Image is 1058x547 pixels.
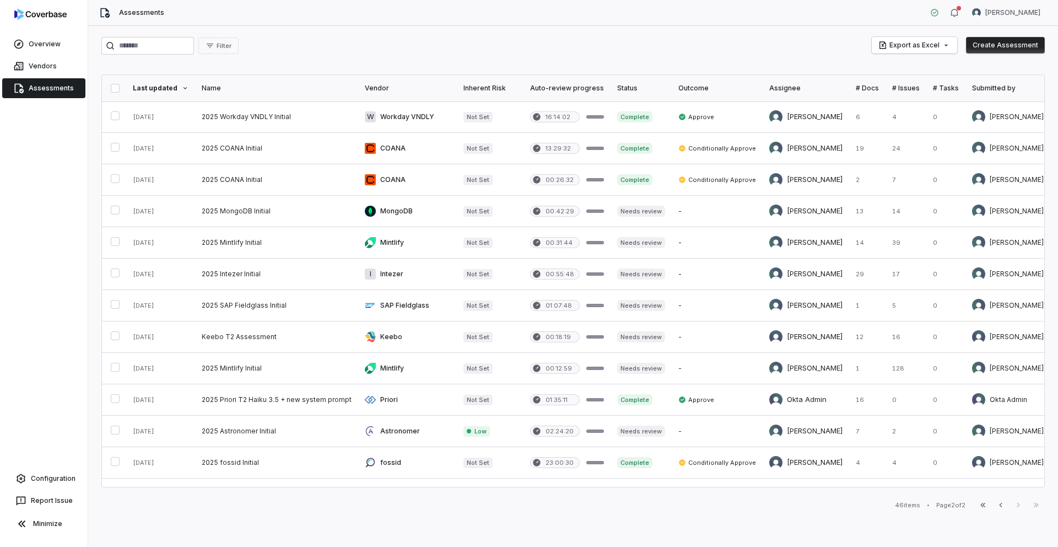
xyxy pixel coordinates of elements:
img: Sayantan Bhattacherjee avatar [769,299,782,312]
button: Export as Excel [872,37,957,53]
img: Sayantan Bhattacherjee avatar [972,299,985,312]
img: Sayantan Bhattacherjee avatar [769,362,782,375]
img: Sayantan Bhattacherjee avatar [972,236,985,249]
td: - [672,227,763,259]
td: - [672,353,763,384]
div: 46 items [895,501,920,510]
div: # Tasks [933,84,959,93]
img: Sayantan Bhattacherjee avatar [769,142,782,155]
img: Sayantan Bhattacherjee avatar [972,110,985,124]
div: Name [202,84,352,93]
img: Sayantan Bhattacherjee avatar [972,173,985,186]
img: Tomo Majima avatar [769,330,782,344]
img: Sayantan Bhattacherjee avatar [769,173,782,186]
div: Inherent Risk [463,84,517,93]
div: Assignee [769,84,843,93]
button: Create Assessment [966,37,1045,53]
div: # Issues [892,84,920,93]
div: Status [617,84,665,93]
img: Okta Admin avatar [972,393,985,406]
div: Page 2 of 2 [936,501,965,510]
td: - [672,416,763,447]
img: Sayantan Bhattacherjee avatar [972,425,985,438]
img: Sayantan Bhattacherjee avatar [769,205,782,218]
td: - [672,290,763,321]
button: Filter [198,37,239,54]
img: Sayantan Bhattacherjee avatar [769,110,782,124]
div: • [927,501,930,509]
img: Sayantan Bhattacherjee avatar [972,362,985,375]
span: [PERSON_NAME] [985,8,1040,17]
a: Vendors [2,56,85,76]
div: Outcome [678,84,756,93]
div: Last updated [133,84,188,93]
span: Assessments [119,8,164,17]
span: Filter [217,42,231,50]
td: - [672,321,763,353]
td: - [672,479,763,510]
img: Tomo Majima avatar [972,456,985,469]
td: - [672,196,763,227]
a: Configuration [4,469,83,489]
img: Sayantan Bhattacherjee avatar [972,142,985,155]
button: Report Issue [4,491,83,511]
img: Sayantan Bhattacherjee avatar [972,205,985,218]
img: Sayantan Bhattacherjee avatar [972,267,985,281]
td: - [672,259,763,290]
a: Assessments [2,78,85,98]
a: Overview [2,34,85,54]
div: Auto-review progress [530,84,604,93]
img: logo-D7KZi-bG.svg [14,9,67,20]
img: Tomo Majima avatar [972,330,985,344]
img: Samuel Folarin avatar [972,8,981,17]
div: Vendor [365,84,450,93]
img: Sayantan Bhattacherjee avatar [769,267,782,281]
img: Okta Admin avatar [769,393,782,406]
img: Sayantan Bhattacherjee avatar [769,425,782,438]
div: # Docs [856,84,879,93]
img: Sayantan Bhattacherjee avatar [769,236,782,249]
div: Submitted by [972,84,1044,93]
button: Samuel Folarin avatar[PERSON_NAME] [965,4,1047,21]
img: Tomo Majima avatar [769,456,782,469]
button: Minimize [4,513,83,535]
